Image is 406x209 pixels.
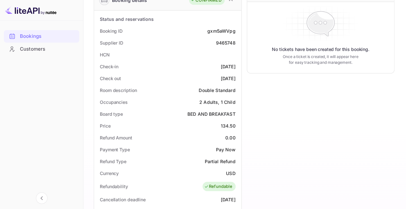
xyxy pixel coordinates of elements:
div: Refundable [204,183,232,190]
div: Double Standard [199,87,235,94]
div: Bookings [20,33,76,40]
div: 134.50 [221,122,236,129]
div: USD [226,170,235,177]
div: gxm5aWVpg [207,28,235,34]
div: HCN [100,51,110,58]
a: Customers [4,43,79,55]
div: Check out [100,75,121,82]
div: Booking ID [100,28,123,34]
div: Refund Amount [100,134,132,141]
div: Currency [100,170,119,177]
p: No tickets have been created for this booking. [272,46,369,53]
div: [DATE] [221,63,236,70]
div: [DATE] [221,75,236,82]
div: Bookings [4,30,79,43]
div: Board type [100,111,123,117]
div: 9465748 [216,39,235,46]
div: Check-in [100,63,118,70]
div: Refundability [100,183,128,190]
div: Payment Type [100,146,130,153]
button: Collapse navigation [36,192,48,204]
img: LiteAPI logo [5,5,56,15]
div: Occupancies [100,99,128,105]
div: Room description [100,87,137,94]
div: Partial Refund [204,158,235,165]
p: Once a ticket is created, it will appear here for easy tracking and management. [281,54,359,65]
div: Refund Type [100,158,126,165]
div: Price [100,122,111,129]
div: Cancellation deadline [100,196,146,203]
div: Pay Now [216,146,235,153]
div: Status and reservations [100,16,154,22]
div: Customers [20,46,76,53]
div: BED AND BREAKFAST [187,111,236,117]
div: [DATE] [221,196,236,203]
a: Bookings [4,30,79,42]
div: 0.00 [225,134,236,141]
div: Supplier ID [100,39,123,46]
div: 2 Adults, 1 Child [199,99,236,105]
